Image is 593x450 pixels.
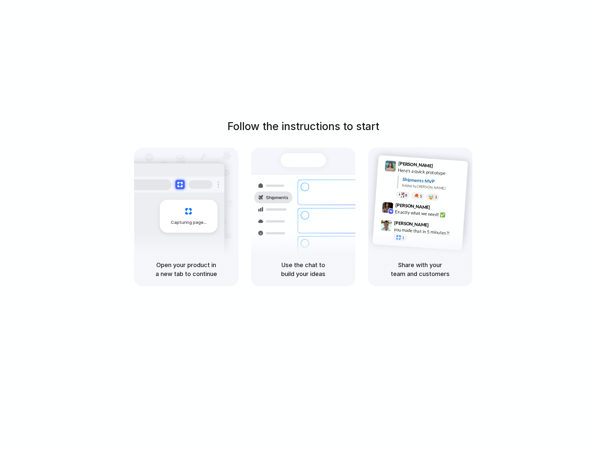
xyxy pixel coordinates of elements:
div: Exactly what we need! ✅ [395,208,461,220]
div: you made that in 5 minutes?! [393,226,460,237]
div: Added by [PERSON_NAME] [402,183,463,192]
span: 8 [405,193,407,197]
div: Here's a quick prototype [397,167,463,178]
span: Capturing page [171,219,207,226]
span: 3 [434,195,437,199]
span: 9:42 AM [432,205,445,213]
h5: Share with your team and customers [376,260,464,278]
h1: Follow the instructions to start [227,119,379,134]
div: 🤯 [428,195,434,200]
span: [PERSON_NAME] [394,219,429,229]
h5: Use the chat to build your ideas [259,260,348,278]
span: 5 [420,194,422,198]
span: [PERSON_NAME] [398,160,433,169]
div: Shipments MVP [402,176,463,187]
span: 9:41 AM [435,163,448,171]
h5: Open your product in a new tab to continue [142,260,231,278]
span: 1 [402,236,404,240]
span: Shipments [266,194,288,201]
span: 9:47 AM [431,223,444,230]
span: [PERSON_NAME] [395,201,430,211]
